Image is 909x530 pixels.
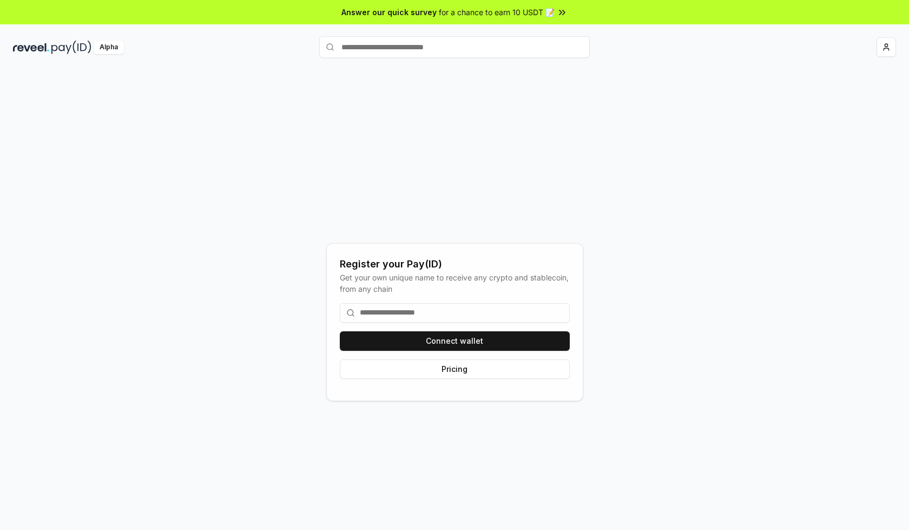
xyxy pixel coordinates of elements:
[51,41,91,54] img: pay_id
[341,6,437,18] span: Answer our quick survey
[340,359,570,379] button: Pricing
[439,6,555,18] span: for a chance to earn 10 USDT 📝
[340,257,570,272] div: Register your Pay(ID)
[340,331,570,351] button: Connect wallet
[94,41,124,54] div: Alpha
[13,41,49,54] img: reveel_dark
[340,272,570,295] div: Get your own unique name to receive any crypto and stablecoin, from any chain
